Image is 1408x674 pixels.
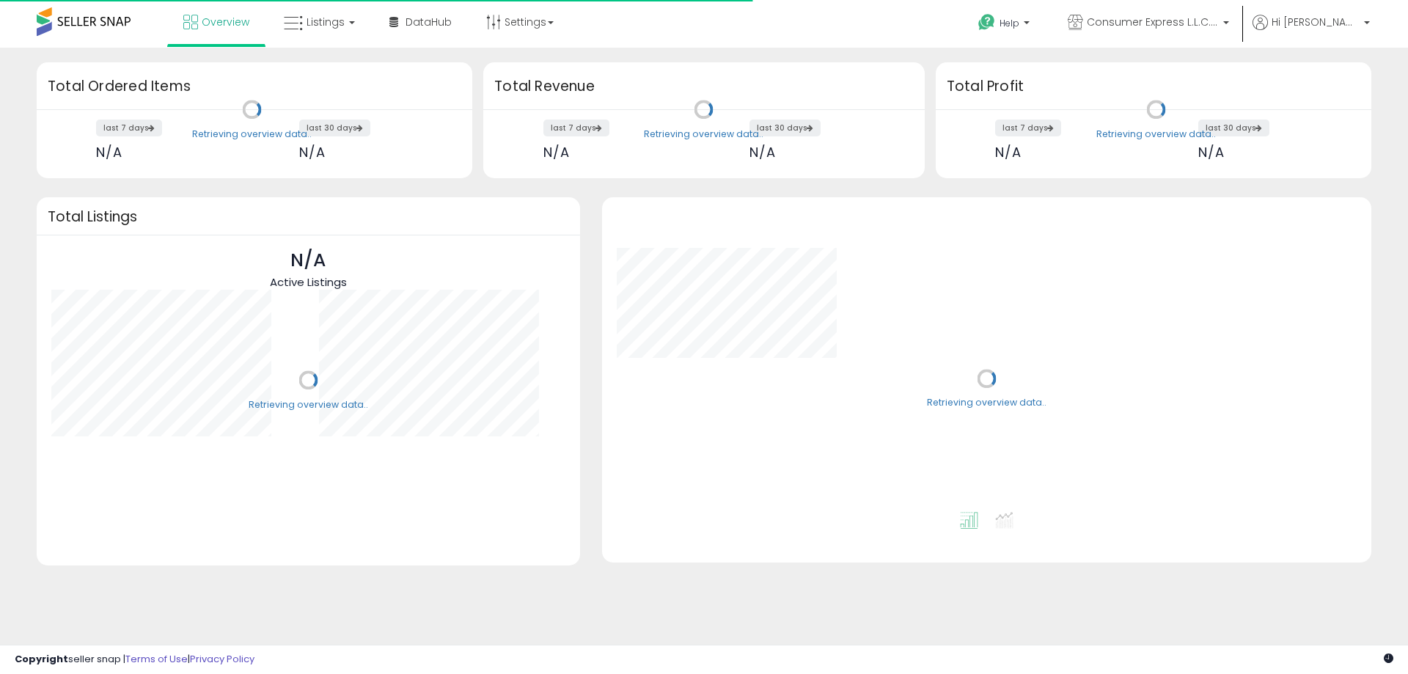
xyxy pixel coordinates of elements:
a: Help [967,2,1044,48]
span: Overview [202,15,249,29]
span: Listings [307,15,345,29]
span: Consumer Express L.L.C. [GEOGRAPHIC_DATA] [1087,15,1219,29]
div: seller snap | | [15,653,254,667]
div: Retrieving overview data.. [927,397,1046,410]
a: Hi [PERSON_NAME] [1253,15,1370,48]
strong: Copyright [15,652,68,666]
div: Retrieving overview data.. [1096,128,1216,141]
i: Get Help [978,13,996,32]
a: Terms of Use [125,652,188,666]
div: Retrieving overview data.. [644,128,763,141]
a: Privacy Policy [190,652,254,666]
span: Help [1000,17,1019,29]
div: Retrieving overview data.. [249,398,368,411]
div: Retrieving overview data.. [192,128,312,141]
span: DataHub [406,15,452,29]
span: Hi [PERSON_NAME] [1272,15,1360,29]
